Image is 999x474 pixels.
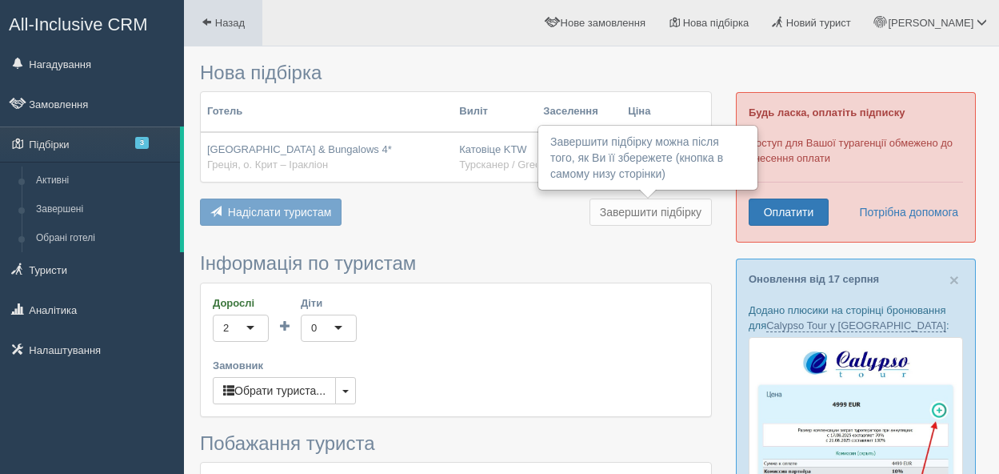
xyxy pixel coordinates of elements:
[766,319,946,332] a: Calypso Tour у [GEOGRAPHIC_DATA]
[213,358,699,373] label: Замовник
[228,206,332,219] span: Надіслати туристам
[135,137,149,149] span: 3
[683,17,749,29] span: Нова підбірка
[749,199,829,226] a: Оплатити
[589,199,712,226] button: Завершити підбірку
[207,159,328,171] span: Греція, о. Крит – Іракліон
[213,295,269,311] label: Дорослі
[749,273,879,285] a: Оновлення від 17 серпня
[301,295,357,311] label: Діти
[200,432,375,454] span: Побажання туриста
[1,1,183,45] a: All-Inclusive CRM
[749,106,905,118] b: Будь ласка, оплатіть підписку
[29,224,180,253] a: Обрані готелі
[9,14,148,34] span: All-Inclusive CRM
[200,199,342,226] button: Надіслати туристам
[213,377,336,404] button: Обрати туриста...
[888,17,973,29] span: [PERSON_NAME]
[459,159,566,171] span: Турсканер / Grecos PL
[453,92,537,132] th: Виліт
[736,92,976,243] div: Доступ для Вашої турагенції обмежено до внесення оплати
[311,320,317,336] div: 0
[215,17,245,29] span: Назад
[561,17,645,29] span: Нове замовлення
[201,92,453,132] th: Готель
[949,271,959,289] span: ×
[949,271,959,288] button: Close
[539,127,757,189] div: Завершити підбірку можна після того, як Ви її збережете (кнопка в самому низу сторінки)
[459,143,530,172] div: Катовіце KTW
[29,195,180,224] a: Завершені
[786,17,851,29] span: Новий турист
[200,62,712,83] h3: Нова підбірка
[200,253,712,274] h3: Інформація по туристам
[29,167,180,195] a: Активні
[849,199,959,226] a: Потрібна допомога
[749,303,963,333] p: Додано плюсики на сторінці бронювання для :
[621,92,669,132] th: Ціна
[223,320,229,336] div: 2
[537,92,621,132] th: Заселення
[207,143,392,155] span: [GEOGRAPHIC_DATA] & Bungalows 4*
